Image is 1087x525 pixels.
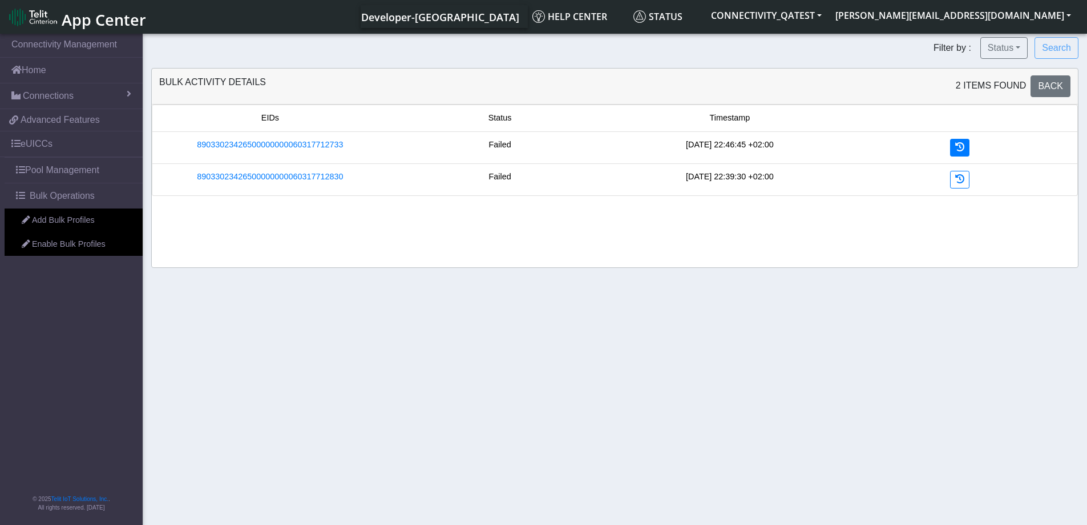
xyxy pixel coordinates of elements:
[51,496,108,502] a: Telit IoT Solutions, Inc.
[956,81,1027,90] span: 2 Items found
[615,139,845,157] div: [DATE] 22:46:45 +02:00
[829,5,1078,26] button: [PERSON_NAME][EMAIL_ADDRESS][DOMAIN_NAME]
[934,43,971,53] span: Filter by :
[629,5,704,28] a: Status
[197,139,343,151] a: 89033023426500000000060317712733
[385,171,615,189] div: Failed
[21,113,100,127] span: Advanced Features
[62,9,146,30] span: App Center
[23,89,74,103] span: Connections
[361,10,519,24] span: Developer-[GEOGRAPHIC_DATA]
[704,5,829,26] button: CONNECTIVITY_QATEST
[980,37,1028,59] button: Status
[1035,37,1078,59] button: Search
[30,189,95,203] span: Bulk Operations
[633,10,646,23] img: status.svg
[9,8,57,26] img: logo-telit-cinterion-gw-new.png
[1031,75,1070,97] a: Back
[385,112,615,125] div: Status
[197,171,343,183] a: 89033023426500000000060317712830
[532,10,545,23] img: knowledge.svg
[5,158,143,183] a: Pool Management
[385,139,615,157] div: Failed
[155,112,385,125] div: EIDs
[615,112,845,125] div: Timestamp
[532,10,607,23] span: Help center
[361,5,519,28] a: Your current platform instance
[9,5,144,29] a: App Center
[5,233,143,257] a: Enable Bulk Profiles
[615,171,845,189] div: [DATE] 22:39:30 +02:00
[5,183,143,209] a: Bulk Operations
[159,75,266,97] div: Bulk Activity Details
[1038,81,1063,91] span: Back
[528,5,629,28] a: Help center
[633,10,682,23] span: Status
[5,209,143,233] a: Add Bulk Profiles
